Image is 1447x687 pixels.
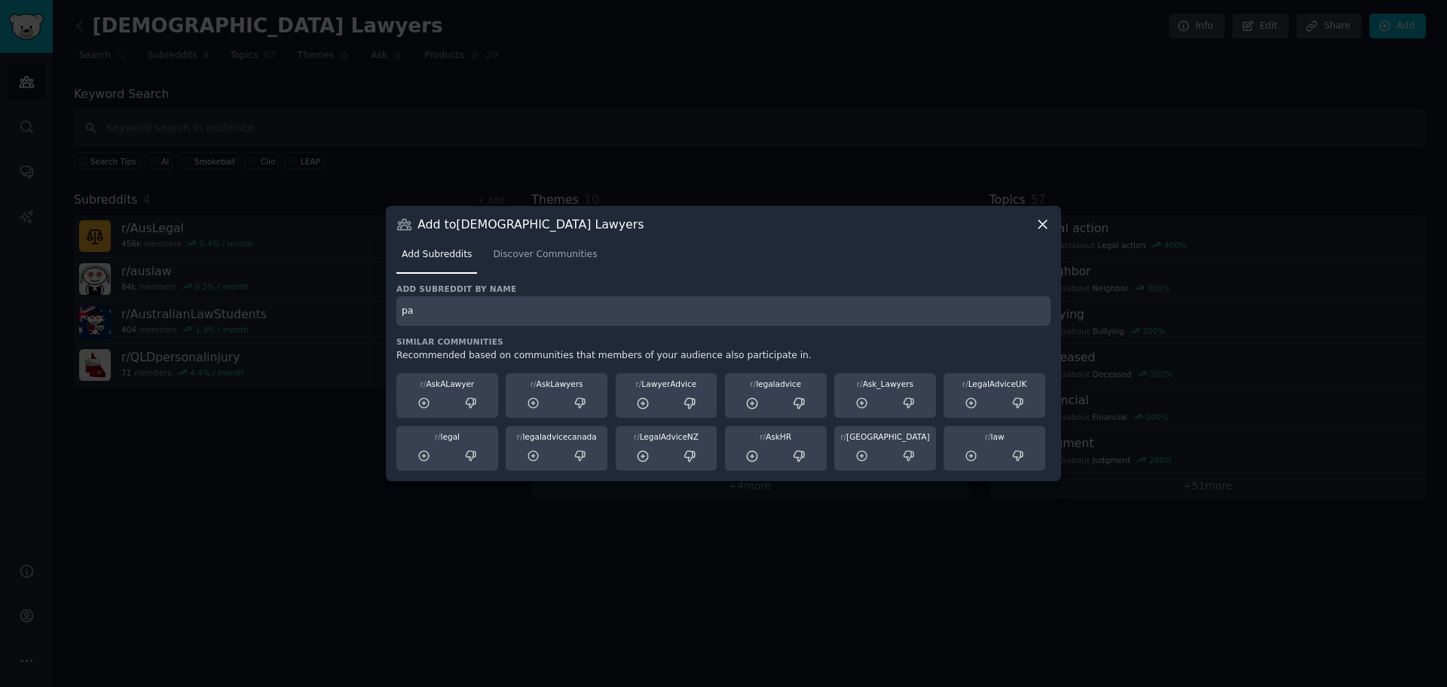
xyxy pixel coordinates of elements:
[435,432,441,441] span: r/
[634,432,640,441] span: r/
[396,336,1051,347] h3: Similar Communities
[962,379,968,388] span: r/
[488,243,602,274] a: Discover Communities
[402,431,493,442] div: legal
[636,379,642,388] span: r/
[511,431,602,442] div: legaladvicecanada
[949,379,1040,389] div: LegalAdviceUK
[396,243,477,274] a: Add Subreddits
[396,296,1051,326] input: Enter subreddit name and press enter
[840,379,931,389] div: Ask_Lawyers
[730,379,821,389] div: legaladvice
[750,379,756,388] span: r/
[840,432,846,441] span: r/
[511,379,602,389] div: AskLawyers
[730,431,821,442] div: AskHR
[418,216,644,232] h3: Add to [DEMOGRAPHIC_DATA] Lawyers
[857,379,863,388] span: r/
[621,431,712,442] div: LegalAdviceNZ
[840,431,931,442] div: [GEOGRAPHIC_DATA]
[517,432,523,441] span: r/
[421,379,427,388] span: r/
[985,432,991,441] span: r/
[396,349,1051,363] div: Recommended based on communities that members of your audience also participate in.
[396,284,1051,294] h3: Add subreddit by name
[402,379,493,389] div: AskALawyer
[949,431,1040,442] div: law
[493,248,597,262] span: Discover Communities
[621,379,712,389] div: LawyerAdvice
[531,379,537,388] span: r/
[760,432,766,441] span: r/
[402,248,472,262] span: Add Subreddits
